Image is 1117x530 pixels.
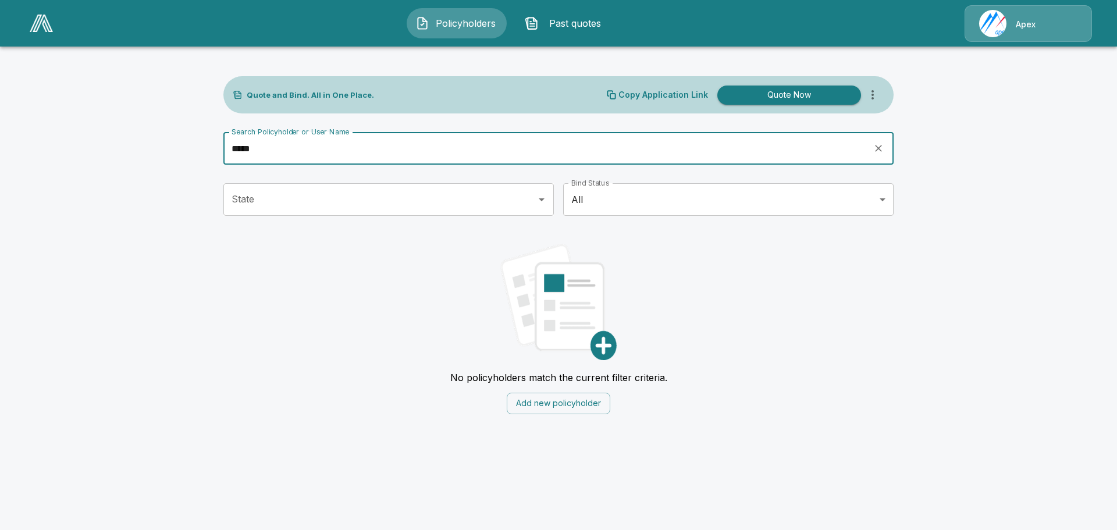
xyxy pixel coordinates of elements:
[571,178,609,188] label: Bind Status
[533,191,550,208] button: Open
[434,16,498,30] span: Policyholders
[507,397,610,408] a: Add new policyholder
[563,183,894,216] div: All
[247,91,374,99] p: Quote and Bind. All in One Place.
[516,8,616,38] button: Past quotes IconPast quotes
[618,91,708,99] p: Copy Application Link
[450,372,667,383] p: No policyholders match the current filter criteria.
[543,16,607,30] span: Past quotes
[407,8,507,38] button: Policyholders IconPolicyholders
[30,15,53,32] img: AA Logo
[861,83,884,106] button: more
[717,86,861,105] button: Quote Now
[415,16,429,30] img: Policyholders Icon
[870,140,887,157] button: clear search
[713,86,861,105] a: Quote Now
[232,127,349,137] label: Search Policyholder or User Name
[525,16,539,30] img: Past quotes Icon
[507,393,610,414] button: Add new policyholder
